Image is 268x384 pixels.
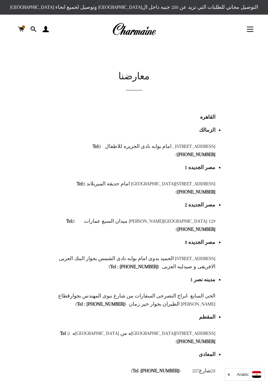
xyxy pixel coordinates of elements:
strong: Tel : [PHONE_NUMBER] [60,330,215,344]
strong: مدينه نصر 1 [190,277,215,283]
div: 23شارع257 ( ) [53,367,215,375]
strong: مصر الجديده 2 [185,202,215,208]
img: Charmaine Egypt [112,22,156,36]
strong: Tel :[PHONE_NUMBER] [133,368,179,374]
strong: المقطم [199,314,215,320]
strong: الزمالك [199,127,215,133]
div: [STREET_ADDRESS] , امام بوابه نادى الجزيره للاطفال ( ) [53,142,215,159]
div: [STREET_ADDRESS][GEOGRAPHIC_DATA]ه من [GEOGRAPHIC_DATA]ه ( ) [53,329,215,346]
div: [STREET_ADDRESS] الحميد بدوى امام بوابه نادى الشمس بجوار البنك العربى الافريقى و صيدليه العزبى ( ) [53,255,215,271]
strong: Tel : [PHONE_NUMBER] [110,264,158,270]
strong: المعادى [199,351,215,357]
div: [STREET_ADDRESS][GEOGRAPHIC_DATA] امام حديقه الميريلاند ( ) [53,180,215,196]
strong: Tel : [PHONE_NUMBER] [77,301,125,307]
strong: Tel: [PHONE_NUMBER] [66,218,215,232]
strong: Tel: [PHONE_NUMBER] [93,143,215,157]
strong: مصر الجديده 3 [185,239,215,245]
a: Arabic [228,371,261,378]
strong: مصر الجديده 1 [185,165,215,170]
i: Arabic [237,372,249,377]
strong: Tel: [PHONE_NUMBER] [77,181,215,195]
h1: معارضنا [31,70,237,84]
div: 129 [GEOGRAPHIC_DATA][PERSON_NAME] ميدان السبع عمارات ( ) [53,217,215,233]
strong: القاهره [200,114,215,120]
div: الحى السابع -ابراج النصرحى السفارات من شارع نبوى المهندس بجوارقطاع [PERSON_NAME] الطيران بجوار خي... [53,292,215,308]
